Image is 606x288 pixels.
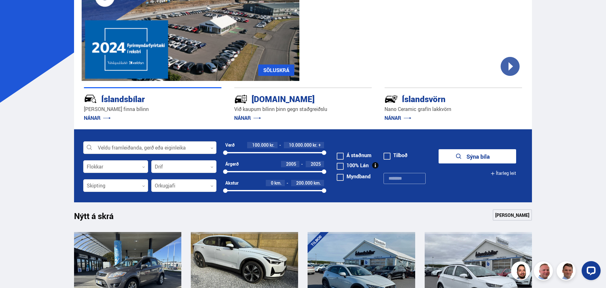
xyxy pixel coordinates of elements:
[337,153,372,158] label: Á staðnum
[234,114,261,121] a: NÁNAR
[225,143,234,148] div: Verð
[439,149,516,163] button: Sýna bíla
[234,106,372,113] p: Við kaupum bílinn þinn gegn staðgreiðslu
[225,162,239,167] div: Árgerð
[234,92,247,106] img: tr5P-W3DuiFaO7aO.svg
[74,211,125,224] h1: Nýtt á skrá
[258,64,294,76] a: SÖLUSKRÁ
[286,161,296,167] span: 2005
[493,209,532,221] a: [PERSON_NAME]
[318,143,321,148] span: +
[311,161,321,167] span: 2025
[84,92,97,106] img: JRvxyua_JYH6wB4c.svg
[289,142,312,148] span: 10.000.000
[384,92,398,106] img: -Svtn6bYgwAsiwNX.svg
[558,262,577,281] img: FbJEzSuNWCJXmdc-.webp
[384,106,522,113] p: Nano Ceramic grafín lakkvörn
[384,114,411,121] a: NÁNAR
[274,181,282,186] span: km.
[252,142,269,148] span: 100.000
[296,180,313,186] span: 200.000
[225,181,239,186] div: Akstur
[384,153,408,158] label: Tilboð
[384,93,500,104] div: Íslandsvörn
[577,259,603,285] iframe: LiveChat chat widget
[234,93,349,104] div: [DOMAIN_NAME]
[270,143,274,148] span: kr.
[535,262,554,281] img: siFngHWaQ9KaOqBr.png
[271,180,273,186] span: 0
[313,143,317,148] span: kr.
[84,106,222,113] p: [PERSON_NAME] finna bílinn
[314,181,321,186] span: km.
[337,163,369,168] label: 100% Lán
[512,262,531,281] img: nhp88E3Fdnt1Opn2.png
[490,166,516,181] button: Ítarleg leit
[84,93,199,104] div: Íslandsbílar
[337,174,371,179] label: Myndband
[84,114,111,121] a: NÁNAR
